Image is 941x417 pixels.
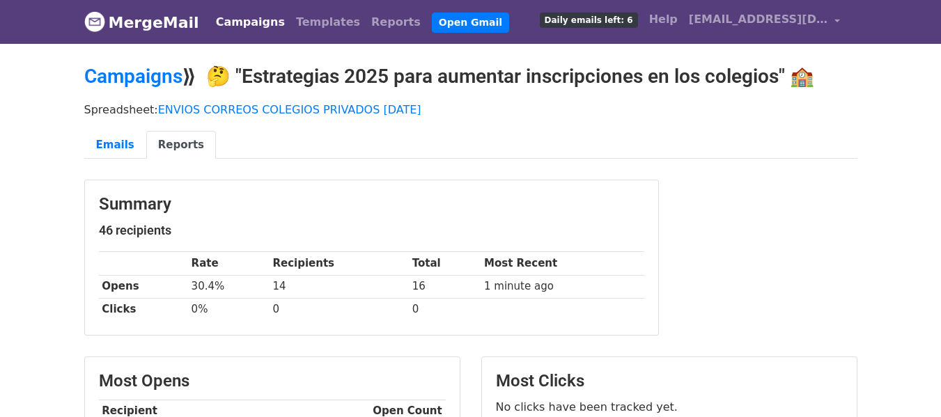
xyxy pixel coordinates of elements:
[689,11,828,28] span: [EMAIL_ADDRESS][DOMAIN_NAME]
[188,275,270,298] td: 30.4%
[409,275,481,298] td: 16
[84,102,857,117] p: Spreadsheet:
[99,371,446,391] h3: Most Opens
[481,275,644,298] td: 1 minute ago
[683,6,846,38] a: [EMAIL_ADDRESS][DOMAIN_NAME]
[99,194,644,214] h3: Summary
[84,65,857,88] h2: ⟫ 🤔 "Estrategias 2025 para aumentar inscripciones en los colegios" 🏫
[534,6,644,33] a: Daily emails left: 6
[84,8,199,37] a: MergeMail
[146,131,216,159] a: Reports
[644,6,683,33] a: Help
[270,275,409,298] td: 14
[84,11,105,32] img: MergeMail logo
[540,13,638,28] span: Daily emails left: 6
[409,252,481,275] th: Total
[84,65,182,88] a: Campaigns
[188,298,270,321] td: 0%
[432,13,509,33] a: Open Gmail
[270,252,409,275] th: Recipients
[496,400,843,414] p: No clicks have been tracked yet.
[158,103,421,116] a: ENVIOS CORREOS COLEGIOS PRIVADOS [DATE]
[210,8,290,36] a: Campaigns
[481,252,644,275] th: Most Recent
[290,8,366,36] a: Templates
[270,298,409,321] td: 0
[188,252,270,275] th: Rate
[409,298,481,321] td: 0
[99,275,188,298] th: Opens
[99,298,188,321] th: Clicks
[366,8,426,36] a: Reports
[99,223,644,238] h5: 46 recipients
[496,371,843,391] h3: Most Clicks
[84,131,146,159] a: Emails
